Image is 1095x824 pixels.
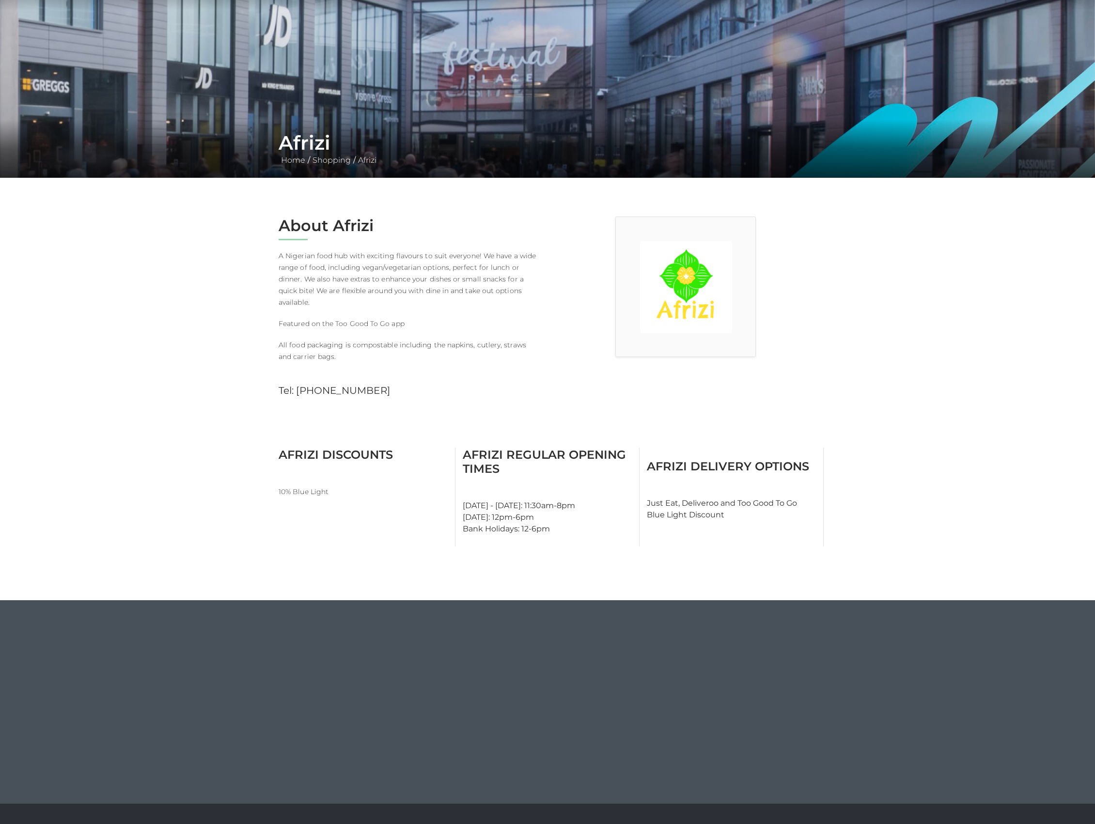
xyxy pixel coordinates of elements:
[356,155,379,165] a: Afrizi
[279,385,390,396] a: Tel: [PHONE_NUMBER]
[310,155,353,165] a: Shopping
[279,318,540,329] p: Featured on the Too Good To Go app
[271,131,824,166] div: / /
[463,448,632,476] h3: Afrizi Regular Opening Times
[279,217,540,235] h2: About Afrizi
[279,131,816,155] h1: Afrizi
[279,250,540,308] p: A Nigerian food hub with exciting flavours to suit everyone! We have a wide range of food, includ...
[647,459,816,473] h3: Afrizi Delivery Options
[279,448,448,462] h3: Afrizi Discounts
[279,155,308,165] a: Home
[279,339,540,362] p: All food packaging is compostable including the napkins, cutlery, straws and carrier bags.
[640,448,824,546] div: Just Eat, Deliveroo and Too Good To Go Blue Light Discount
[455,448,640,546] div: [DATE] - [DATE]: 11:30am-8pm [DATE]: 12pm-6pm Bank Holidays: 12-6pm
[279,486,448,498] p: 10% Blue Light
